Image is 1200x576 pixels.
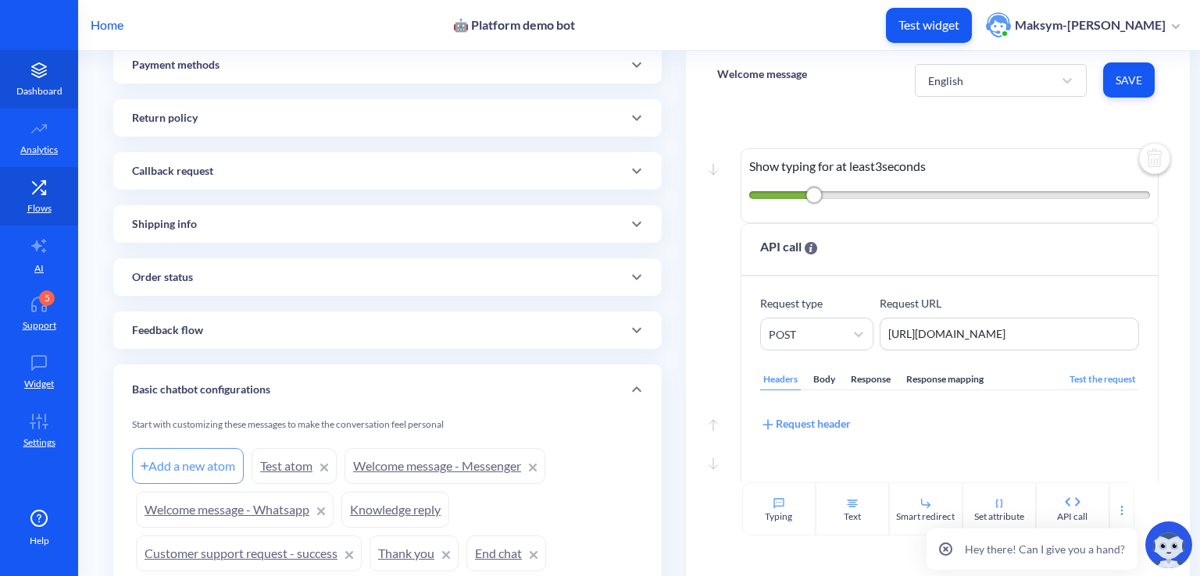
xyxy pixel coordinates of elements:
[113,205,662,243] div: Shipping info
[1015,16,1166,34] p: Maksym-[PERSON_NAME]
[132,448,244,484] div: Add a new atom
[986,12,1011,37] img: user photo
[132,110,198,126] p: Return policy
[91,16,123,34] p: Home
[113,46,662,84] div: Payment methods
[132,163,213,180] p: Callback request
[880,318,1139,350] textarea: [URL][DOMAIN_NAME]
[39,290,55,306] div: 5
[1057,510,1087,524] div: API call
[23,318,56,332] p: Support
[466,535,546,571] a: End chat
[1116,73,1142,88] span: Save
[760,415,851,432] div: Request header
[928,72,963,88] div: English
[113,364,662,414] div: Basic chatbot configurations
[880,295,1139,311] p: Request URL
[113,258,662,296] div: Order status
[760,237,817,256] span: API call
[965,541,1125,557] p: Hey there! Can I give you a hand?
[132,322,203,339] p: Feedback flow
[717,66,807,82] p: Welcome message
[370,535,459,571] a: Thank you
[16,84,62,98] p: Dashboard
[132,269,193,286] p: Order status
[1145,521,1192,568] img: copilot-icon.svg
[132,382,270,398] p: Basic chatbot configurations
[1066,369,1139,390] div: Test the request
[30,534,49,548] span: Help
[749,157,1150,176] p: Show typing for at least 3 seconds
[132,216,197,233] p: Shipping info
[886,8,972,43] button: Test widget
[765,510,792,524] div: Typing
[24,377,54,391] p: Widget
[27,201,52,215] p: Flows
[113,311,662,349] div: Feedback flow
[113,99,662,137] div: Return policy
[903,369,987,390] div: Response mapping
[769,326,796,343] div: POST
[132,418,643,444] div: Start with customizing these messages to make the conversation feel personal
[1103,62,1155,98] button: Save
[978,11,1187,39] button: user photoMaksym-[PERSON_NAME]
[34,261,44,276] p: AI
[345,448,545,484] a: Welcome message - Messenger
[136,535,362,571] a: Customer support request - success
[23,436,55,450] p: Settings
[453,17,575,33] p: 🤖 Platform demo bot
[20,143,58,157] p: Analytics
[252,448,337,484] a: Test atom
[848,369,894,390] div: Response
[760,369,801,390] div: Headers
[810,369,838,390] div: Body
[844,510,861,524] div: Text
[974,510,1024,524] div: Set attribute
[132,57,220,73] p: Payment methods
[898,17,959,33] p: Test widget
[760,295,873,311] p: Request type
[136,492,334,528] a: Welcome message - Whatsapp
[341,492,449,528] a: Knowledge reply
[113,152,662,190] div: Callback request
[1136,141,1173,179] img: delete
[896,510,955,524] div: Smart redirect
